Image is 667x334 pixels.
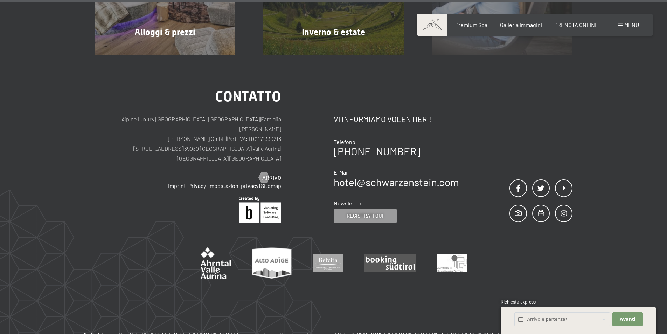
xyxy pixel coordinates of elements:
[612,312,642,327] button: Avanti
[187,182,188,189] span: |
[207,182,208,189] span: |
[183,145,184,152] span: |
[500,21,542,28] a: Galleria immagini
[334,114,431,123] span: Vi informiamo volentieri!
[95,114,281,163] p: Alpine Luxury [GEOGRAPHIC_DATA] [GEOGRAPHIC_DATA] Famiglia [PERSON_NAME] [PERSON_NAME] GmbH Part....
[334,145,420,157] a: [PHONE_NUMBER]
[334,138,355,145] span: Telefono
[215,88,281,105] span: Contatto
[302,27,365,37] span: Inverno & estate
[624,21,639,28] span: Menu
[620,316,635,322] span: Avanti
[259,182,260,189] span: |
[260,116,261,122] span: |
[347,212,383,219] span: Registrati qui
[134,27,195,37] span: Alloggi & prezzi
[188,182,206,189] a: Privacy
[280,145,281,152] span: |
[501,299,536,305] span: Richiesta express
[334,176,459,188] a: hotel@schwarzenstein.com
[554,21,598,28] a: PRENOTA ONLINE
[259,174,281,182] a: Arrivo
[239,197,281,223] img: Brandnamic GmbH | Leading Hospitality Solutions
[334,169,349,176] span: E-Mail
[261,182,281,189] a: Sitemap
[168,182,186,189] a: Imprint
[262,174,281,182] span: Arrivo
[208,182,258,189] a: Impostazioni privacy
[455,21,487,28] a: Premium Spa
[334,200,362,206] span: Newsletter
